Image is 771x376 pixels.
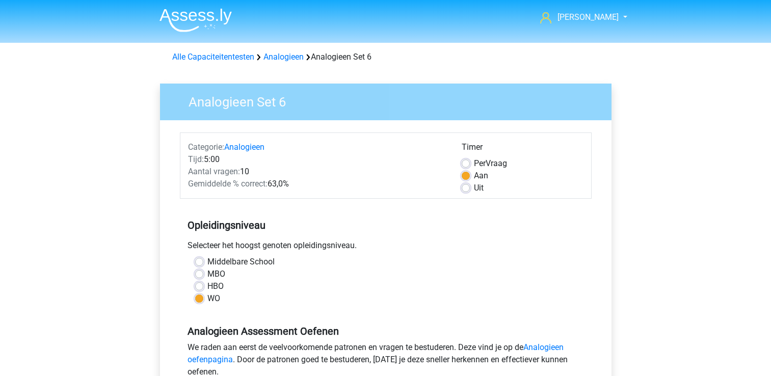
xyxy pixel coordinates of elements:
[536,11,620,23] a: [PERSON_NAME]
[180,178,454,190] div: 63,0%
[207,256,275,268] label: Middelbare School
[207,292,220,305] label: WO
[188,142,224,152] span: Categorie:
[180,166,454,178] div: 10
[159,8,232,32] img: Assessly
[474,158,486,168] span: Per
[474,170,488,182] label: Aan
[188,215,584,235] h5: Opleidingsniveau
[172,52,254,62] a: Alle Capaciteitentesten
[224,142,264,152] a: Analogieen
[474,157,507,170] label: Vraag
[462,141,583,157] div: Timer
[188,325,584,337] h5: Analogieen Assessment Oefenen
[474,182,484,194] label: Uit
[207,280,224,292] label: HBO
[188,154,204,164] span: Tijd:
[168,51,603,63] div: Analogieen Set 6
[263,52,304,62] a: Analogieen
[207,268,225,280] label: MBO
[180,153,454,166] div: 5:00
[188,167,240,176] span: Aantal vragen:
[188,179,268,189] span: Gemiddelde % correct:
[557,12,619,22] span: [PERSON_NAME]
[180,239,592,256] div: Selecteer het hoogst genoten opleidingsniveau.
[176,90,604,110] h3: Analogieen Set 6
